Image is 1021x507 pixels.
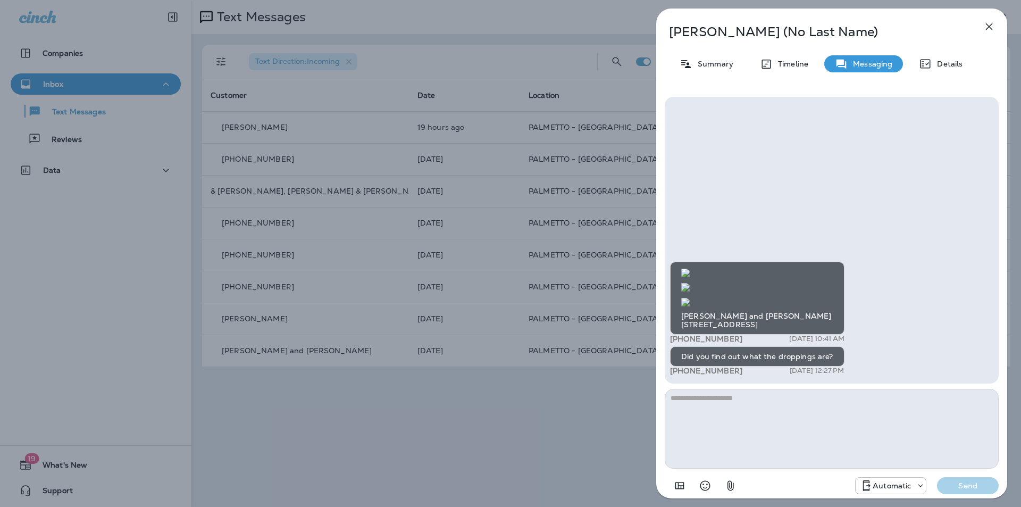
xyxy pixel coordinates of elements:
[670,366,742,376] span: [PHONE_NUMBER]
[670,346,844,367] div: Did you find out what the droppings are?
[670,262,844,335] div: [PERSON_NAME] and [PERSON_NAME] [STREET_ADDRESS]
[681,283,690,292] img: twilio-download
[670,334,742,344] span: [PHONE_NUMBER]
[681,298,690,306] img: twilio-download
[681,269,690,277] img: twilio-download
[773,60,808,68] p: Timeline
[692,60,733,68] p: Summary
[694,475,716,496] button: Select an emoji
[789,335,844,343] p: [DATE] 10:41 AM
[790,367,844,375] p: [DATE] 12:27 PM
[932,60,963,68] p: Details
[848,60,892,68] p: Messaging
[669,475,690,496] button: Add in a premade template
[669,24,959,39] p: [PERSON_NAME] (No Last Name)
[873,481,911,490] p: Automatic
